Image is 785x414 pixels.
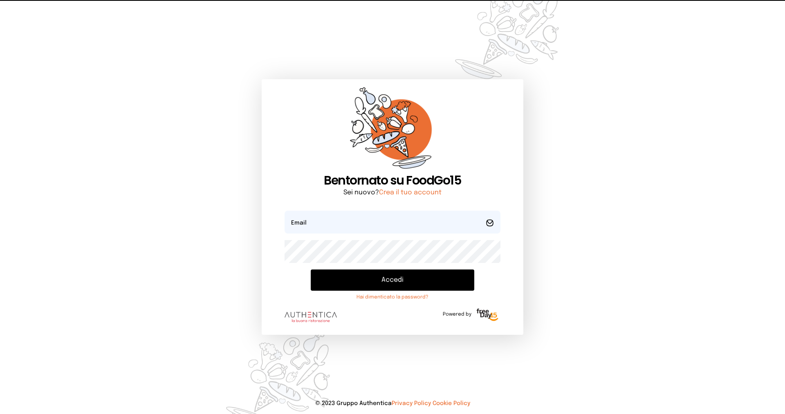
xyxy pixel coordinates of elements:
[285,188,500,198] p: Sei nuovo?
[433,401,470,406] a: Cookie Policy
[475,307,500,323] img: logo-freeday.3e08031.png
[311,294,474,300] a: Hai dimenticato la password?
[13,399,772,407] p: © 2023 Gruppo Authentica
[285,173,500,188] h1: Bentornato su FoodGo15
[443,311,471,318] span: Powered by
[350,87,435,174] img: sticker-orange.65babaf.png
[379,189,442,196] a: Crea il tuo account
[311,269,474,291] button: Accedi
[285,312,337,323] img: logo.8f33a47.png
[392,401,431,406] a: Privacy Policy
